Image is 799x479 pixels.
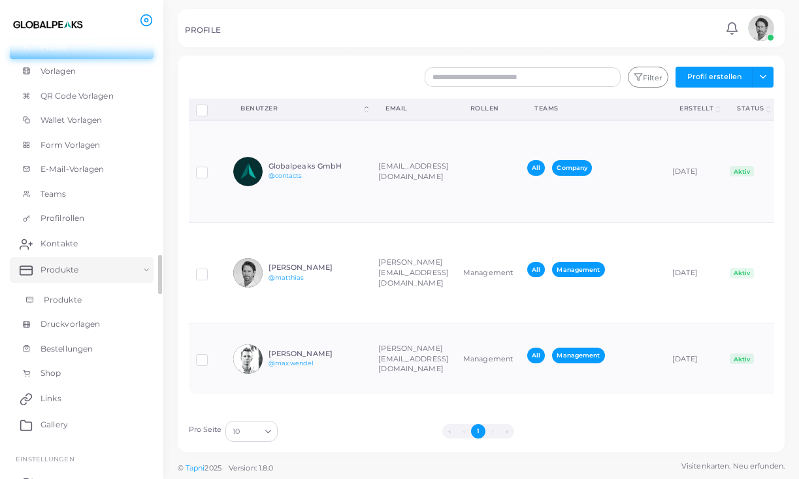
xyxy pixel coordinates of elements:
td: [PERSON_NAME][EMAIL_ADDRESS][DOMAIN_NAME] [371,324,456,394]
span: Management [552,348,604,363]
span: Management [552,262,604,277]
span: Form Vorlagen [41,139,100,151]
span: Produkte [44,294,82,306]
a: @matthias [269,274,304,281]
img: avatar [748,15,774,41]
a: Produkte [10,257,154,283]
img: avatar [233,258,263,288]
a: Druckvorlagen [10,312,154,337]
a: @max.wendel [269,359,314,367]
span: Profile [41,41,67,53]
span: Einstellungen [16,455,74,463]
div: Email [385,104,442,113]
a: Gallery [10,412,154,438]
div: Benutzer [240,104,362,113]
span: Company [552,160,592,175]
div: Status [737,104,764,113]
a: Tapni [186,463,205,472]
span: Vorlagen [41,65,76,77]
ul: Pagination [282,424,676,438]
span: Aktiv [730,166,754,176]
a: Form Vorlagen [10,133,154,157]
button: Filter [628,67,668,88]
h6: [PERSON_NAME] [269,350,365,358]
span: All [527,262,545,277]
td: [EMAIL_ADDRESS][DOMAIN_NAME] [371,120,456,222]
a: Kontakte [10,231,154,257]
a: E-Mail-Vorlagen [10,157,154,182]
span: QR Code Vorlagen [41,90,114,102]
span: Links [41,393,61,405]
h6: Globalpeaks GmbH [269,162,365,171]
span: Teams [41,188,67,200]
a: Profile [10,35,154,59]
a: @contacts [269,172,302,179]
td: [DATE] [665,120,723,222]
a: QR Code Vorlagen [10,84,154,108]
a: Produkte [10,288,154,312]
img: avatar [233,157,263,186]
a: Links [10,386,154,412]
span: Aktiv [730,268,754,278]
td: Management [456,222,520,323]
div: Teams [534,104,651,113]
span: 2025 [204,463,221,474]
span: Produkte [41,264,78,276]
a: Teams [10,182,154,206]
span: E-Mail-Vorlagen [41,163,105,175]
h6: [PERSON_NAME] [269,263,365,272]
button: Profil erstellen [676,67,753,88]
img: logo [12,12,84,37]
a: Profilrollen [10,206,154,231]
a: Shop [10,361,154,386]
label: Pro Seite [189,425,222,435]
a: Bestellungen [10,337,154,361]
div: Rollen [470,104,506,113]
a: Vorlagen [10,59,154,84]
span: Druckvorlagen [41,318,100,330]
span: All [527,348,545,363]
span: Version: 1.8.0 [229,463,274,472]
td: Management [456,324,520,394]
td: [DATE] [665,222,723,323]
span: Bestellungen [41,343,93,355]
div: Search for option [225,421,278,442]
td: [PERSON_NAME][EMAIL_ADDRESS][DOMAIN_NAME] [371,222,456,323]
span: Shop [41,367,61,379]
span: © [178,463,273,474]
span: All [527,160,545,175]
span: Visitenkarten. Neu erfunden. [681,461,785,472]
span: 10 [233,425,240,438]
th: Row-selection [189,99,227,120]
span: Kontakte [41,238,78,250]
img: avatar [233,344,263,374]
td: [DATE] [665,324,723,394]
span: Wallet Vorlagen [41,114,103,126]
span: Aktiv [730,354,754,364]
a: Wallet Vorlagen [10,108,154,133]
span: Profilrollen [41,212,84,224]
a: avatar [744,15,777,41]
h5: PROFILE [185,25,221,35]
input: Search for option [241,424,260,438]
button: Go to page 1 [471,424,485,438]
div: Erstellt [679,104,713,113]
span: Gallery [41,419,68,431]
